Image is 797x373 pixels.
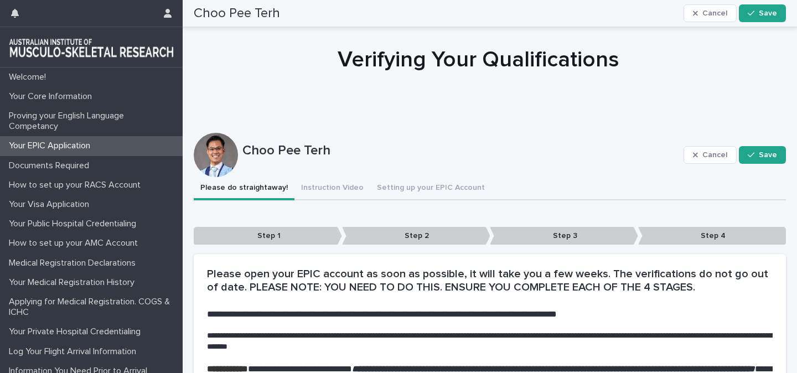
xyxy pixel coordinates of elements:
button: Please do straightaway! [194,177,294,200]
p: Your Visa Application [4,199,98,210]
p: Your Medical Registration History [4,277,143,288]
button: Cancel [684,146,737,164]
p: Medical Registration Declarations [4,258,144,268]
p: Your Public Hospital Credentialing [4,219,145,229]
p: Your EPIC Application [4,141,99,151]
p: Choo Pee Terh [242,143,679,159]
p: Step 3 [490,227,638,245]
h2: Please open your EPIC account as soon as possible, it will take you a few weeks. The verification... [207,267,773,294]
p: Your Core Information [4,91,101,102]
p: Log Your Flight Arrival Information [4,346,145,357]
span: Save [759,151,777,159]
p: Step 1 [194,227,342,245]
button: Save [739,146,786,164]
p: How to set up your AMC Account [4,238,147,248]
p: Proving your English Language Competancy [4,111,183,132]
p: How to set up your RACS Account [4,180,149,190]
button: Instruction Video [294,177,370,200]
p: Step 2 [342,227,490,245]
p: Step 4 [638,227,786,245]
p: Welcome! [4,72,55,82]
h1: Verifying Your Qualifications [207,46,749,73]
button: Setting up your EPIC Account [370,177,491,200]
p: Documents Required [4,160,98,171]
span: Cancel [702,151,727,159]
p: Applying for Medical Registration. COGS & ICHC [4,297,183,318]
p: Your Private Hospital Credentialing [4,327,149,337]
img: 1xcjEmqDTcmQhduivVBy [9,36,174,58]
